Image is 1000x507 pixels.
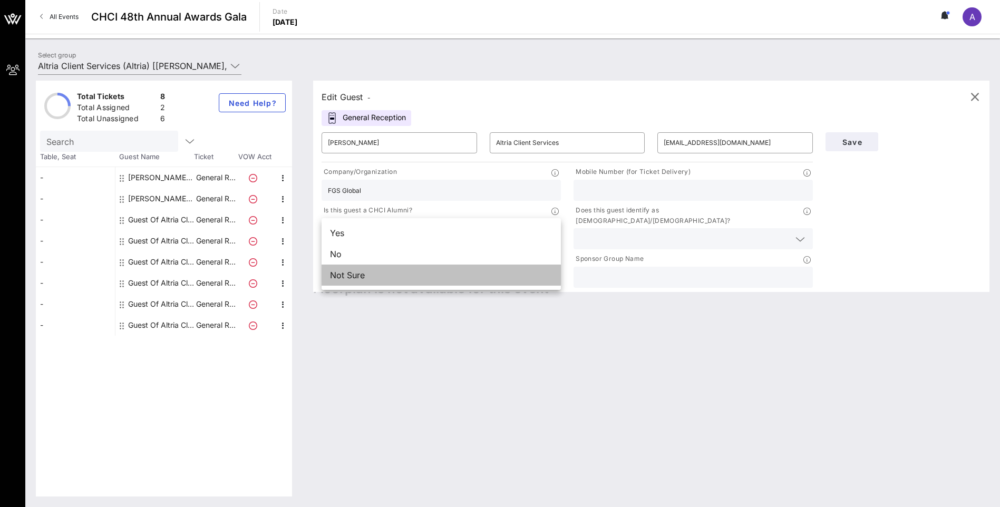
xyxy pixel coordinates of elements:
[574,205,803,226] p: Does this guest identify as [DEMOGRAPHIC_DATA]/[DEMOGRAPHIC_DATA]?
[36,315,115,336] div: -
[34,8,85,25] a: All Events
[36,294,115,315] div: -
[36,230,115,251] div: -
[160,113,165,126] div: 6
[322,110,411,126] div: General Reception
[195,167,237,188] p: General R…
[322,167,397,178] p: Company/Organization
[128,167,195,188] div: Pedro Cavallero AIPAC
[195,188,237,209] p: General R…
[115,152,194,162] span: Guest Name
[328,134,471,151] input: First Name*
[195,272,237,294] p: General R…
[367,94,371,102] span: -
[160,91,165,104] div: 8
[195,230,237,251] p: General R…
[834,138,870,147] span: Save
[128,272,195,294] div: Guest Of Altria Client Services
[36,272,115,294] div: -
[228,99,277,108] span: Need Help?
[236,152,273,162] span: VOW Acct
[128,188,195,209] div: Santiago Lucero Altria Client Services
[195,315,237,336] p: General R…
[128,315,195,336] div: Guest Of Altria Client Services
[77,102,156,115] div: Total Assigned
[969,12,975,22] span: A
[36,209,115,230] div: -
[36,152,115,162] span: Table, Seat
[194,152,236,162] span: Ticket
[273,17,298,27] p: [DATE]
[195,251,237,272] p: General R…
[574,167,691,178] p: Mobile Number (for Ticket Delivery)
[36,251,115,272] div: -
[273,6,298,17] p: Date
[219,93,286,112] button: Need Help?
[826,132,878,151] button: Save
[36,188,115,209] div: -
[128,294,195,315] div: Guest Of Altria Client Services
[128,230,195,251] div: Guest Of Altria Client Services
[128,251,195,272] div: Guest Of Altria Client Services
[322,205,412,216] p: Is this guest a CHCI Alumni?
[322,243,561,265] div: No
[195,209,237,230] p: General R…
[664,134,807,151] input: Email*
[496,134,639,151] input: Last Name*
[574,253,644,265] p: Sponsor Group Name
[128,209,195,230] div: Guest Of Altria Client Services
[36,167,115,188] div: -
[195,294,237,315] p: General R…
[77,91,156,104] div: Total Tickets
[38,51,76,59] label: Select group
[160,102,165,115] div: 2
[322,222,561,243] div: Yes
[322,265,561,286] div: Not Sure
[50,13,79,21] span: All Events
[77,113,156,126] div: Total Unassigned
[963,7,982,26] div: A
[322,90,371,104] div: Edit Guest
[91,9,247,25] span: CHCI 48th Annual Awards Gala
